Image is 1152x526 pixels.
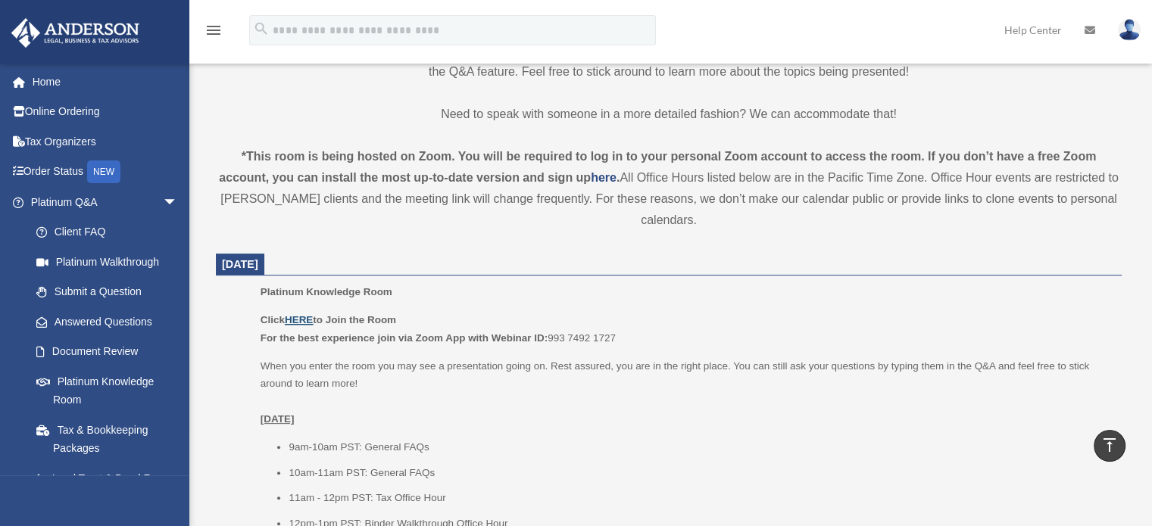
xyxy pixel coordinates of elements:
[261,314,396,325] b: Click to Join the Room
[163,187,193,218] span: arrow_drop_down
[261,311,1111,347] p: 993 7492 1727
[21,217,201,247] a: Client FAQ
[11,97,201,127] a: Online Ordering
[11,157,201,188] a: Order StatusNEW
[21,337,201,367] a: Document Review
[289,464,1111,482] li: 10am-11am PST: General FAQs
[261,332,548,344] b: For the best experience join via Zoom App with Webinar ID:
[261,413,295,425] u: [DATE]
[216,146,1122,231] div: All Office Hours listed below are in the Pacific Time Zone. Office Hour events are restricted to ...
[617,171,620,184] strong: .
[253,20,270,37] i: search
[204,26,223,39] a: menu
[289,438,1111,456] li: 9am-10am PST: General FAQs
[7,18,144,48] img: Anderson Advisors Platinum Portal
[1094,430,1125,462] a: vertical_align_top
[11,187,201,217] a: Platinum Q&Aarrow_drop_down
[261,286,392,297] span: Platinum Knowledge Room
[21,307,201,337] a: Answered Questions
[21,277,201,307] a: Submit a Question
[1118,19,1141,41] img: User Pic
[216,104,1122,125] p: Need to speak with someone in a more detailed fashion? We can accommodate that!
[11,126,201,157] a: Tax Organizers
[219,150,1096,184] strong: *This room is being hosted on Zoom. You will be required to log in to your personal Zoom account ...
[289,489,1111,507] li: 11am - 12pm PST: Tax Office Hour
[21,247,201,277] a: Platinum Walkthrough
[21,463,201,493] a: Land Trust & Deed Forum
[204,21,223,39] i: menu
[87,160,120,183] div: NEW
[285,314,313,325] a: HERE
[11,67,201,97] a: Home
[21,366,193,415] a: Platinum Knowledge Room
[591,171,617,184] a: here
[261,357,1111,428] p: When you enter the room you may see a presentation going on. Rest assured, you are in the right p...
[21,415,201,463] a: Tax & Bookkeeping Packages
[222,258,258,270] span: [DATE]
[1100,436,1119,454] i: vertical_align_top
